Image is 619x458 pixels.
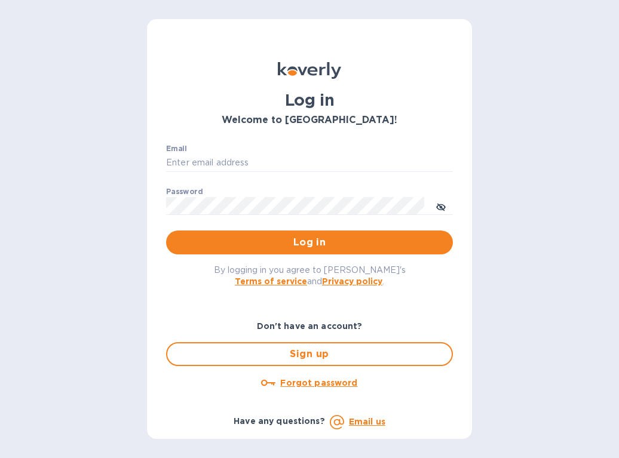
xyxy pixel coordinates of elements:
[429,194,453,218] button: toggle password visibility
[166,115,453,126] h3: Welcome to [GEOGRAPHIC_DATA]!
[166,154,453,172] input: Enter email address
[280,378,357,388] u: Forgot password
[177,347,442,361] span: Sign up
[235,276,307,286] a: Terms of service
[166,189,203,196] label: Password
[166,230,453,254] button: Log in
[214,265,406,286] span: By logging in you agree to [PERSON_NAME]'s and .
[176,235,443,250] span: Log in
[166,91,453,110] h1: Log in
[166,342,453,366] button: Sign up
[166,146,187,153] label: Email
[349,417,385,426] a: Email us
[234,416,325,426] b: Have any questions?
[257,321,363,331] b: Don't have an account?
[322,276,382,286] a: Privacy policy
[278,62,341,79] img: Koverly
